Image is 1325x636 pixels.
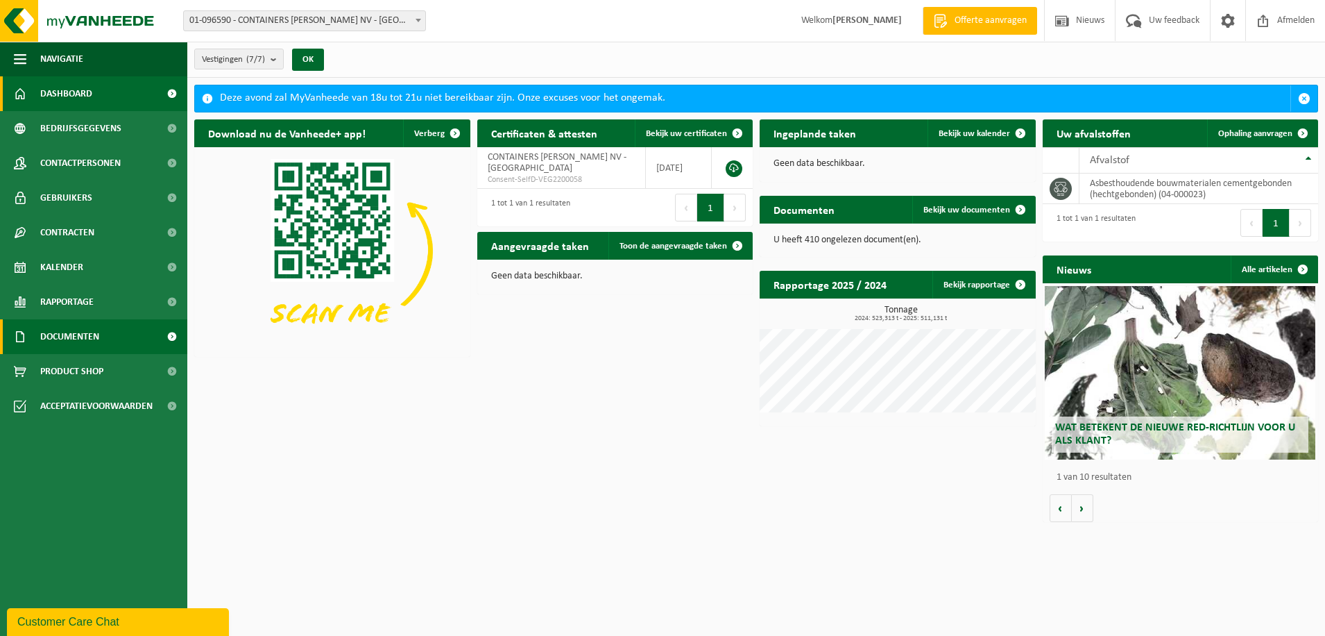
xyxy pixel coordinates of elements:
span: Ophaling aanvragen [1218,129,1292,138]
span: Dashboard [40,76,92,111]
span: Toon de aangevraagde taken [619,242,727,251]
span: Gebruikers [40,181,92,215]
span: Bedrijfsgegevens [40,111,121,146]
button: Next [724,194,746,221]
h2: Documenten [760,196,848,223]
button: Volgende [1072,494,1093,522]
button: OK [292,49,324,71]
button: Next [1290,209,1311,237]
a: Offerte aanvragen [923,7,1037,35]
p: Geen data beschikbaar. [773,159,1022,169]
span: Bekijk uw kalender [939,129,1010,138]
h2: Certificaten & attesten [477,119,611,147]
td: asbesthoudende bouwmaterialen cementgebonden (hechtgebonden) (04-000023) [1079,174,1319,204]
span: 01-096590 - CONTAINERS JAN HAECK NV - BRUGGE [184,11,425,31]
p: 1 van 10 resultaten [1057,473,1312,483]
td: [DATE] [646,147,712,189]
button: Vestigingen(7/7) [194,49,284,69]
a: Bekijk uw documenten [912,196,1034,224]
button: Previous [1240,209,1263,237]
span: Verberg [414,129,445,138]
p: Geen data beschikbaar. [491,271,740,281]
iframe: chat widget [7,605,232,636]
span: CONTAINERS [PERSON_NAME] NV - [GEOGRAPHIC_DATA] [488,152,626,174]
span: Vestigingen [202,49,265,70]
span: Acceptatievoorwaarden [40,389,153,424]
button: 1 [697,194,724,221]
span: Kalender [40,250,83,285]
span: Bekijk uw documenten [923,206,1010,215]
button: Previous [675,194,697,221]
div: 1 tot 1 van 1 resultaten [484,192,570,223]
a: Bekijk uw certificaten [635,119,751,147]
span: Wat betekent de nieuwe RED-richtlijn voor u als klant? [1055,422,1295,446]
h2: Rapportage 2025 / 2024 [760,271,900,298]
div: Deze avond zal MyVanheede van 18u tot 21u niet bereikbaar zijn. Onze excuses voor het ongemak. [220,85,1290,112]
div: 1 tot 1 van 1 resultaten [1050,208,1136,238]
span: 2024: 523,313 t - 2025: 511,131 t [767,315,1036,322]
a: Toon de aangevraagde taken [608,232,751,260]
img: Download de VHEPlus App [194,147,470,354]
span: Rapportage [40,285,94,319]
h2: Uw afvalstoffen [1043,119,1145,147]
a: Wat betekent de nieuwe RED-richtlijn voor u als klant? [1045,286,1315,460]
span: Afvalstof [1090,155,1129,166]
span: Documenten [40,319,99,354]
h3: Tonnage [767,306,1036,322]
count: (7/7) [246,55,265,64]
a: Alle artikelen [1231,256,1317,283]
h2: Nieuws [1043,256,1105,283]
a: Bekijk rapportage [932,271,1034,299]
span: Consent-SelfD-VEG2200058 [488,174,635,185]
h2: Aangevraagde taken [477,232,603,259]
a: Bekijk uw kalender [927,119,1034,147]
span: 01-096590 - CONTAINERS JAN HAECK NV - BRUGGE [183,10,426,31]
span: Navigatie [40,42,83,76]
strong: [PERSON_NAME] [832,15,902,26]
h2: Download nu de Vanheede+ app! [194,119,379,147]
span: Contracten [40,215,94,250]
a: Ophaling aanvragen [1207,119,1317,147]
span: Contactpersonen [40,146,121,181]
button: Vorige [1050,494,1072,522]
span: Bekijk uw certificaten [646,129,727,138]
button: Verberg [403,119,469,147]
button: 1 [1263,209,1290,237]
span: Product Shop [40,354,103,389]
p: U heeft 410 ongelezen document(en). [773,235,1022,245]
h2: Ingeplande taken [760,119,870,147]
span: Offerte aanvragen [951,14,1030,28]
